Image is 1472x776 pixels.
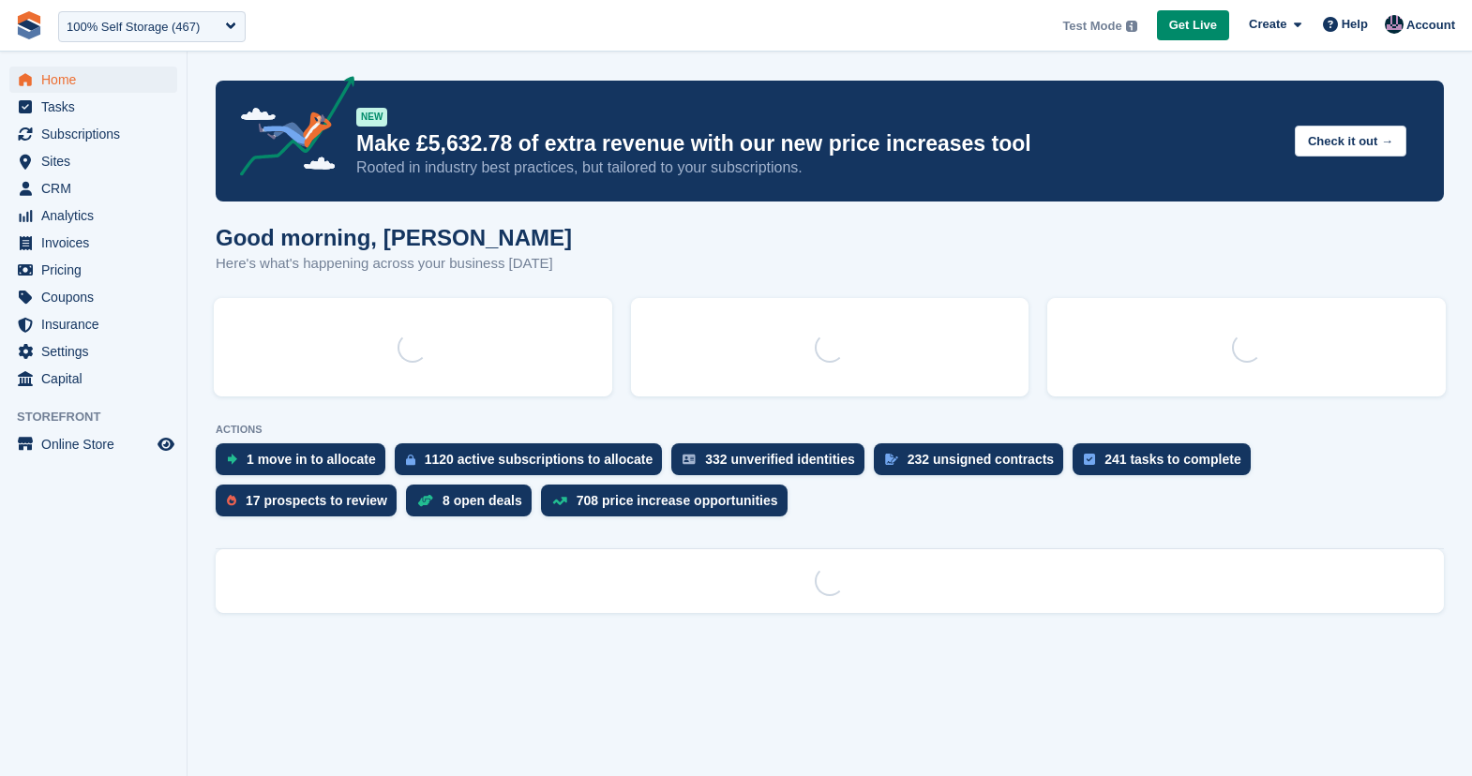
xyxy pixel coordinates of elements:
p: ACTIONS [216,424,1444,436]
span: Account [1406,16,1455,35]
span: Online Store [41,431,154,457]
div: 17 prospects to review [246,493,387,508]
span: Settings [41,338,154,365]
a: 1 move in to allocate [216,443,395,485]
div: 1120 active subscriptions to allocate [425,452,653,467]
p: Make £5,632.78 of extra revenue with our new price increases tool [356,130,1280,157]
a: 241 tasks to complete [1073,443,1260,485]
p: Here's what's happening across your business [DATE] [216,253,572,275]
div: 332 unverified identities [705,452,855,467]
div: 708 price increase opportunities [577,493,778,508]
span: Invoices [41,230,154,256]
p: Rooted in industry best practices, but tailored to your subscriptions. [356,157,1280,178]
span: Coupons [41,284,154,310]
span: Capital [41,366,154,392]
img: price-adjustments-announcement-icon-8257ccfd72463d97f412b2fc003d46551f7dbcb40ab6d574587a9cd5c0d94... [224,76,355,183]
img: active_subscription_to_allocate_icon-d502201f5373d7db506a760aba3b589e785aa758c864c3986d89f69b8ff3... [406,454,415,466]
span: Pricing [41,257,154,283]
img: contract_signature_icon-13c848040528278c33f63329250d36e43548de30e8caae1d1a13099fd9432cc5.svg [885,454,898,465]
div: 241 tasks to complete [1104,452,1241,467]
a: menu [9,338,177,365]
span: CRM [41,175,154,201]
button: Check it out → [1295,126,1406,157]
img: prospect-51fa495bee0391a8d652442698ab0144808aea92771e9ea1ae160a38d050c398.svg [227,495,236,506]
span: Storefront [17,408,187,426]
a: menu [9,257,177,283]
a: Get Live [1157,10,1229,41]
span: Tasks [41,94,154,120]
img: stora-icon-8386f47178a22dfd0bd8f6a31ec36ba5ce8667c1dd55bd0f319d3a0aa187defe.svg [15,11,43,39]
a: menu [9,94,177,120]
a: 8 open deals [406,485,541,526]
a: 332 unverified identities [671,443,874,485]
a: menu [9,202,177,229]
div: 100% Self Storage (467) [67,18,200,37]
img: verify_identity-adf6edd0f0f0b5bbfe63781bf79b02c33cf7c696d77639b501bdc392416b5a36.svg [683,454,696,465]
a: 1120 active subscriptions to allocate [395,443,672,485]
img: task-75834270c22a3079a89374b754ae025e5fb1db73e45f91037f5363f120a921f8.svg [1084,454,1095,465]
span: Home [41,67,154,93]
a: 17 prospects to review [216,485,406,526]
span: Test Mode [1062,17,1121,36]
h1: Good morning, [PERSON_NAME] [216,225,572,250]
a: menu [9,311,177,337]
div: 232 unsigned contracts [908,452,1054,467]
div: 1 move in to allocate [247,452,376,467]
a: menu [9,230,177,256]
a: menu [9,67,177,93]
span: Subscriptions [41,121,154,147]
img: price_increase_opportunities-93ffe204e8149a01c8c9dc8f82e8f89637d9d84a8eef4429ea346261dce0b2c0.svg [552,497,567,505]
a: menu [9,175,177,201]
a: menu [9,121,177,147]
a: menu [9,284,177,310]
span: Get Live [1169,16,1217,35]
span: Create [1249,15,1286,34]
img: move_ins_to_allocate_icon-fdf77a2bb77ea45bf5b3d319d69a93e2d87916cf1d5bf7949dd705db3b84f3ca.svg [227,454,237,465]
a: menu [9,148,177,174]
div: NEW [356,108,387,127]
img: icon-info-grey-7440780725fd019a000dd9b08b2336e03edf1995a4989e88bcd33f0948082b44.svg [1126,21,1137,32]
div: 8 open deals [443,493,522,508]
span: Analytics [41,202,154,229]
a: Preview store [155,433,177,455]
span: Help [1342,15,1368,34]
span: Insurance [41,311,154,337]
a: menu [9,366,177,392]
img: Oliver Bruce [1385,15,1404,34]
img: deal-1b604bf984904fb50ccaf53a9ad4b4a5d6e5aea283cecdc64d6e3604feb123c2.svg [417,494,433,507]
a: 708 price increase opportunities [541,485,797,526]
span: Sites [41,148,154,174]
a: 232 unsigned contracts [874,443,1073,485]
a: menu [9,431,177,457]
